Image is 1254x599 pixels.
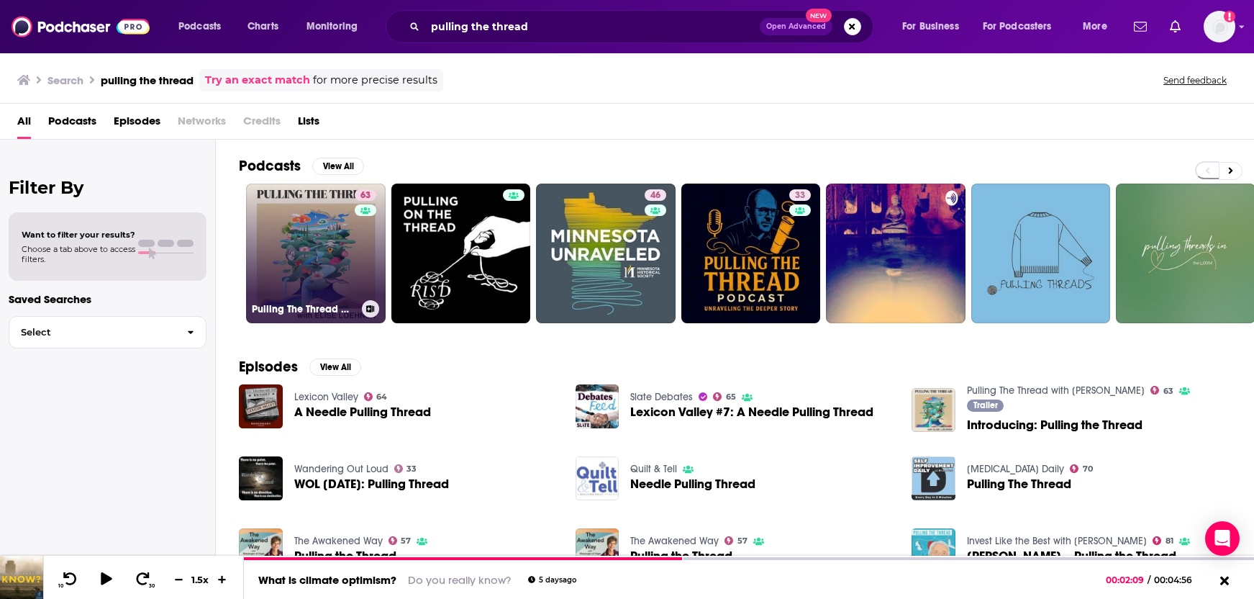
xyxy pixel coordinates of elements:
img: Introducing: Pulling the Thread [912,388,955,432]
button: View All [309,359,361,376]
a: A Needle Pulling Thread [294,406,431,418]
a: 65 [713,392,736,401]
a: Episodes [114,109,160,139]
a: Self Improvement Daily [967,463,1064,475]
a: Pulling The Thread [912,456,955,500]
img: Pulling the Thread [576,528,619,572]
a: 64 [364,392,388,401]
span: Credits [243,109,281,139]
div: Search podcasts, credits, & more... [399,10,887,43]
a: 57 [389,536,412,545]
a: 33 [394,464,417,473]
img: Needle Pulling Thread [576,456,619,500]
span: For Business [902,17,959,37]
img: User Profile [1204,11,1235,42]
span: 46 [650,189,660,203]
a: EpisodesView All [239,358,361,376]
svg: Add a profile image [1224,11,1235,22]
span: Choose a tab above to access filters. [22,244,135,264]
span: Want to filter your results? [22,230,135,240]
span: Charts [247,17,278,37]
span: Open Advanced [766,23,826,30]
span: 00:02:09 [1106,575,1148,585]
span: 65 [726,394,736,400]
span: 64 [376,394,387,400]
span: WOL [DATE]: Pulling Thread [294,478,449,490]
a: Pulling The Thread [967,478,1071,490]
a: Charts [238,15,287,38]
span: For Podcasters [983,17,1052,37]
a: Pulling The Thread with Elise Loehnen [967,384,1145,397]
a: The Awakened Way [630,535,719,547]
button: open menu [1073,15,1125,38]
a: Tren Griffin – Pulling the Thread [967,550,1176,562]
img: Podchaser - Follow, Share and Rate Podcasts [12,13,150,40]
a: 46 [536,184,676,323]
span: Logged in as Rbaldwin [1204,11,1235,42]
a: Do you really know? [408,573,511,587]
span: Trailer [973,401,998,410]
span: 63 [360,189,371,203]
a: Pulling the Thread [294,550,396,562]
a: All [17,109,31,139]
span: / [1148,575,1150,585]
span: 70 [1083,466,1093,472]
a: Needle Pulling Thread [630,478,755,490]
span: Networks [178,109,226,139]
a: Podcasts [48,109,96,139]
div: 5 days ago [528,576,576,584]
button: Open AdvancedNew [760,18,832,35]
a: 81 [1153,536,1173,545]
a: Lists [298,109,319,139]
a: 63 [355,189,376,201]
span: More [1083,17,1107,37]
span: 33 [406,466,417,472]
img: A Needle Pulling Thread [239,384,283,428]
a: 33 [789,189,811,201]
span: 63 [1163,388,1173,395]
img: WOL 2019-04-11: Pulling Thread [239,456,283,500]
a: Tren Griffin – Pulling the Thread [912,528,955,572]
a: What is climate optimism? [258,573,396,587]
a: WOL 2019-04-11: Pulling Thread [294,478,449,490]
a: Introducing: Pulling the Thread [967,419,1142,431]
a: 57 [724,536,748,545]
span: 57 [401,538,411,544]
button: open menu [168,15,240,38]
a: Lexicon Valley #7: A Needle Pulling Thread [630,406,873,418]
a: 70 [1070,464,1093,473]
h2: Podcasts [239,157,301,175]
input: Search podcasts, credits, & more... [425,15,760,38]
a: Slate Debates [630,391,693,403]
a: Try an exact match [205,72,310,89]
a: Pulling the Thread [630,550,732,562]
div: 1.5 x [188,574,213,585]
a: Quilt & Tell [630,463,677,475]
h2: Filter By [9,177,206,198]
img: Lexicon Valley #7: A Needle Pulling Thread [576,384,619,428]
a: Lexicon Valley [294,391,358,403]
button: Show profile menu [1204,11,1235,42]
a: 46 [645,189,666,201]
button: open menu [973,15,1073,38]
button: View All [312,158,364,175]
a: 33 [681,184,821,323]
span: [PERSON_NAME] – Pulling the Thread [967,550,1176,562]
span: 81 [1166,538,1173,544]
h2: Episodes [239,358,298,376]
